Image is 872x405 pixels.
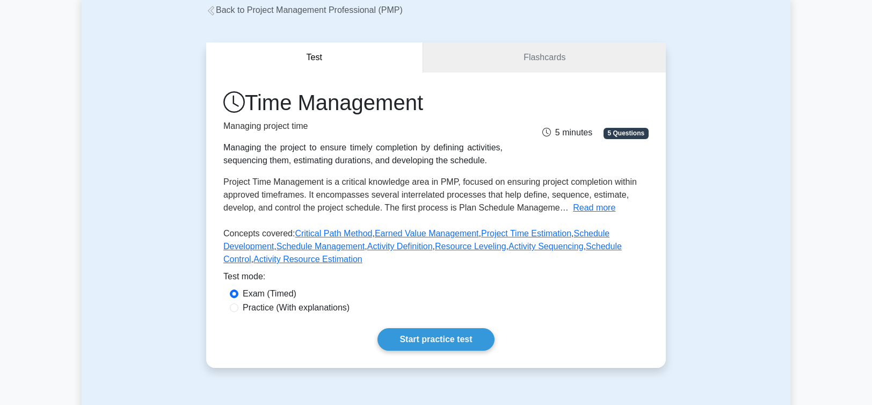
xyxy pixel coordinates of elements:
a: Earned Value Management [375,229,479,238]
p: Managing project time [223,120,503,133]
a: Activity Sequencing [508,242,584,251]
div: Managing the project to ensure timely completion by defining activities, sequencing them, estimat... [223,141,503,167]
p: Concepts covered: , , , , , , , , , [223,227,649,270]
a: Schedule Management [277,242,365,251]
span: 5 minutes [542,128,592,137]
a: Activity Definition [367,242,433,251]
a: Activity Resource Estimation [253,255,362,264]
span: 5 Questions [604,128,649,139]
a: Back to Project Management Professional (PMP) [206,5,403,15]
div: Test mode: [223,270,649,287]
button: Read more [573,201,615,214]
a: Start practice test [377,328,494,351]
h1: Time Management [223,90,503,115]
span: Project Time Management is a critical knowledge area in PMP, focused on ensuring project completi... [223,177,637,212]
button: Test [206,42,423,73]
label: Exam (Timed) [243,287,296,300]
a: Project Time Estimation [481,229,571,238]
a: Resource Leveling [435,242,506,251]
label: Practice (With explanations) [243,301,350,314]
a: Critical Path Method [295,229,372,238]
a: Flashcards [423,42,666,73]
a: Schedule Control [223,242,622,264]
